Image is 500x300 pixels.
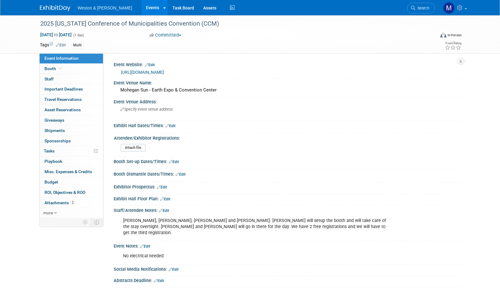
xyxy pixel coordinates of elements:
div: Booth Set-up Dates/Times: [114,157,460,165]
span: Weston & [PERSON_NAME] [78,5,132,10]
a: Edit [56,43,66,47]
a: Edit [160,197,170,201]
a: Staff [40,74,103,84]
span: Booth [44,66,63,71]
span: ROI, Objectives & ROO [44,190,85,195]
div: No electrical needed [119,250,393,262]
span: Attachments [44,200,75,205]
a: ROI, Objectives & ROO [40,187,103,198]
a: Sponsorships [40,136,103,146]
a: Booth [40,64,103,74]
span: Giveaways [44,118,64,123]
span: Sponsorships [44,138,71,143]
td: Personalize Event Tab Strip [80,218,91,226]
span: Tasks [44,148,55,153]
span: Playbook [44,159,62,164]
a: Giveaways [40,115,103,125]
td: Toggle Event Tabs [90,218,103,226]
button: Committed [147,32,184,38]
a: [URL][DOMAIN_NAME] [121,70,164,75]
span: Misc. Expenses & Credits [44,169,92,174]
span: more [43,210,53,215]
div: Event Venue Address: [114,97,460,105]
span: to [53,32,59,37]
a: Edit [157,185,167,189]
span: Important Deadlines [44,87,83,91]
div: Exhibitor Prospectus: [114,182,460,190]
div: Event Venue Name: [114,78,460,86]
a: Edit [154,279,164,283]
div: Abstracts Deadline: [114,276,460,284]
div: Event Rating [445,42,461,45]
div: Staff/Attendee Notes: [114,206,460,214]
img: Mary Ann Trujillo [443,2,455,14]
a: Edit [140,244,150,248]
div: Multi [71,42,83,48]
a: more [40,208,103,218]
span: Budget [44,180,58,184]
img: Format-Inperson.png [440,33,446,37]
a: Edit [145,63,155,67]
a: Edit [159,209,169,213]
a: Search [407,3,435,13]
span: [DATE] [DATE] [40,32,72,37]
a: Attachments2 [40,198,103,208]
span: Asset Reservations [44,107,81,112]
a: Misc. Expenses & Credits [40,167,103,177]
a: Shipments [40,126,103,136]
div: Event Notes: [114,241,460,249]
div: Exhibit Hall Dates/Times: [114,121,460,129]
div: In-Person [447,33,462,37]
div: 2025 [US_STATE] Conference of Municipalities Convention (CCM) [38,18,426,29]
div: Social Media Notifications: [114,265,460,273]
span: 2 [70,200,75,205]
span: Event Information [44,56,79,61]
td: Tags [40,42,66,49]
a: Edit [165,124,176,128]
div: Attendee/Exhibitor Registrations: [114,134,458,141]
a: Asset Reservations [40,105,103,115]
span: Travel Reservations [44,97,82,102]
a: Edit [169,160,179,164]
span: Staff [44,77,54,81]
a: Important Deadlines [40,84,103,94]
a: Travel Reservations [40,95,103,105]
a: Tasks [40,146,103,156]
a: Event Information [40,53,103,63]
span: Search [415,6,429,10]
span: Specify event venue address [120,107,173,112]
a: Edit [176,172,186,177]
img: ExhibitDay [40,5,70,11]
div: Event Format [399,32,462,41]
a: Budget [40,177,103,187]
div: Event Website: [114,60,460,68]
a: Edit [168,267,179,272]
div: Exhibit Hall Floor Plan: [114,194,460,202]
i: Booth reservation complete [59,67,62,70]
div: Mohegan Sun - Earth Expo & Convention Center [118,85,456,95]
a: Playbook [40,156,103,166]
div: Booth Dismantle Dates/Times: [114,170,460,177]
span: Shipments [44,128,65,133]
div: [PERSON_NAME], [PERSON_NAME], [PERSON_NAME] and [PERSON_NAME]. [PERSON_NAME] will setup the booth... [119,215,393,239]
span: (1 day) [73,33,84,37]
